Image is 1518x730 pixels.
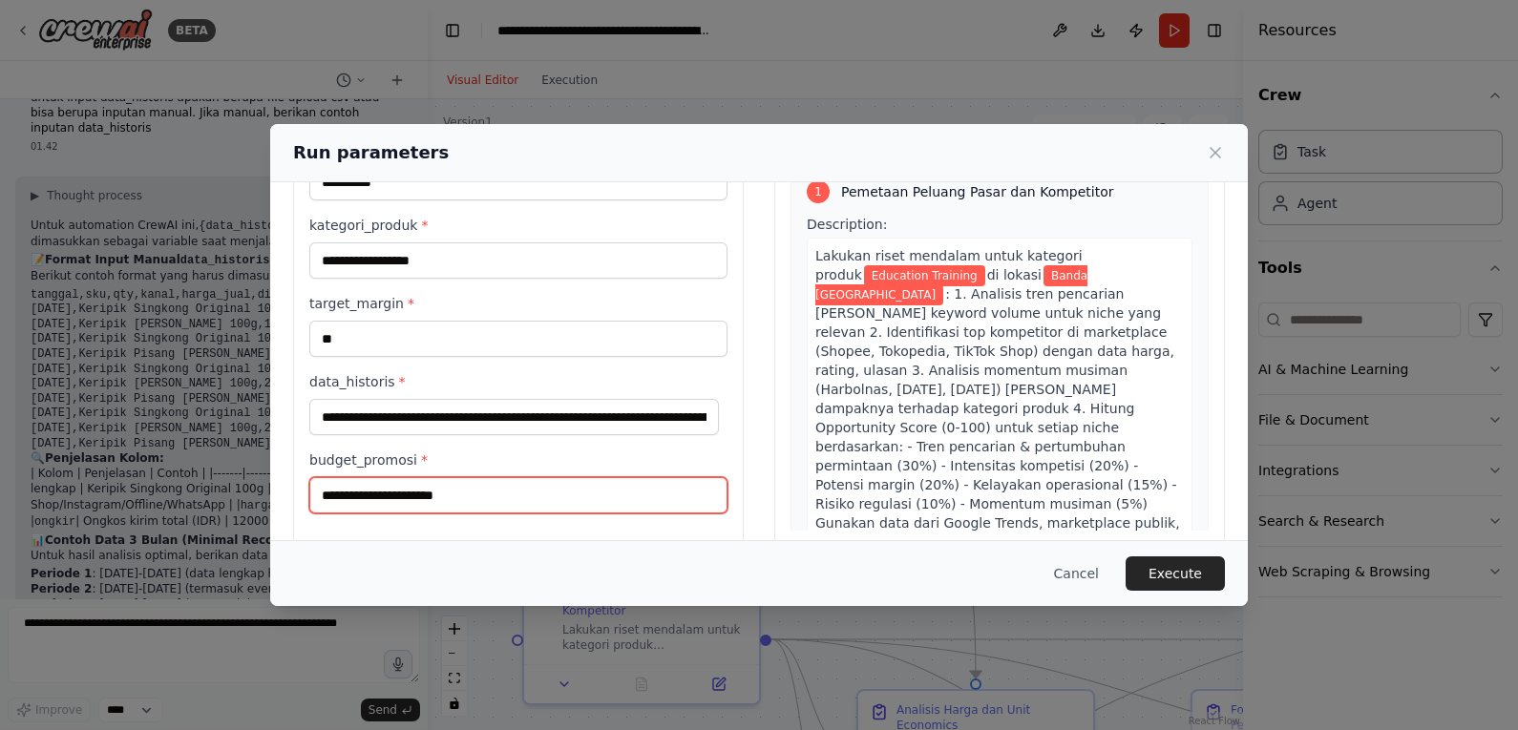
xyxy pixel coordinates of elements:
[309,450,727,469] label: budget_promosi
[815,286,1180,550] span: : 1. Analisis tren pencarian [PERSON_NAME] keyword volume untuk niche yang relevan 2. Identifikas...
[815,248,1083,282] span: Lakukan riset mendalam untuk kategori produk
[807,180,830,203] div: 1
[987,267,1042,282] span: di lokasi
[309,372,727,391] label: data_historis
[807,217,887,232] span: Description:
[1126,556,1225,591] button: Execute
[841,182,1114,201] span: Pemetaan Peluang Pasar dan Kompetitor
[309,294,727,313] label: target_margin
[309,216,727,235] label: kategori_produk
[815,265,1087,305] span: Variable: lokasi_target
[1039,556,1114,591] button: Cancel
[864,265,985,286] span: Variable: kategori_produk
[293,139,449,166] h2: Run parameters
